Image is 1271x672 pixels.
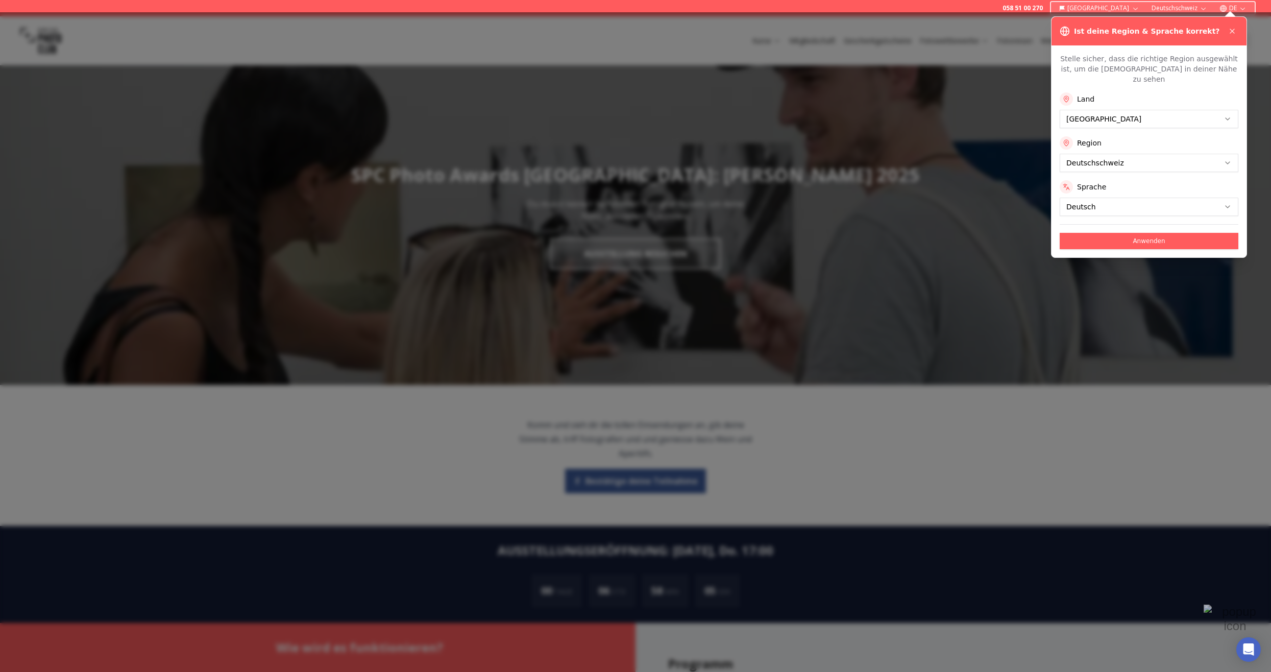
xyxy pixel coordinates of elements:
[1074,26,1219,36] h3: Ist deine Region & Sprache korrekt?
[1147,2,1211,14] button: Deutschschweiz
[1003,4,1043,12] a: 058 51 00 270
[1077,138,1102,148] label: Region
[1055,2,1143,14] button: [GEOGRAPHIC_DATA]
[1060,54,1238,84] p: Stelle sicher, dass die richtige Region ausgewählt ist, um die [DEMOGRAPHIC_DATA] in deiner Nähe ...
[1077,182,1106,192] label: Sprache
[1215,2,1251,14] button: DE
[1077,94,1094,104] label: Land
[1060,233,1238,249] button: Anwenden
